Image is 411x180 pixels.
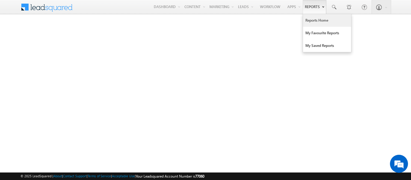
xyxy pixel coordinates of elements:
em: Start Chat [82,139,109,147]
a: Acceptable Use [112,174,135,178]
a: Reports Home [303,14,351,27]
div: Chat with us now [31,32,101,39]
a: About [53,174,62,178]
a: Contact Support [63,174,87,178]
span: 77060 [195,174,204,178]
div: Minimize live chat window [99,3,113,17]
textarea: Type your message and hit 'Enter' [8,56,110,134]
a: My Saved Reports [303,39,351,52]
a: Terms of Service [88,174,111,178]
span: © 2025 LeadSquared | | | | | [20,173,204,179]
span: Your Leadsquared Account Number is [136,174,204,178]
a: My Favourite Reports [303,27,351,39]
img: d_60004797649_company_0_60004797649 [10,32,25,39]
